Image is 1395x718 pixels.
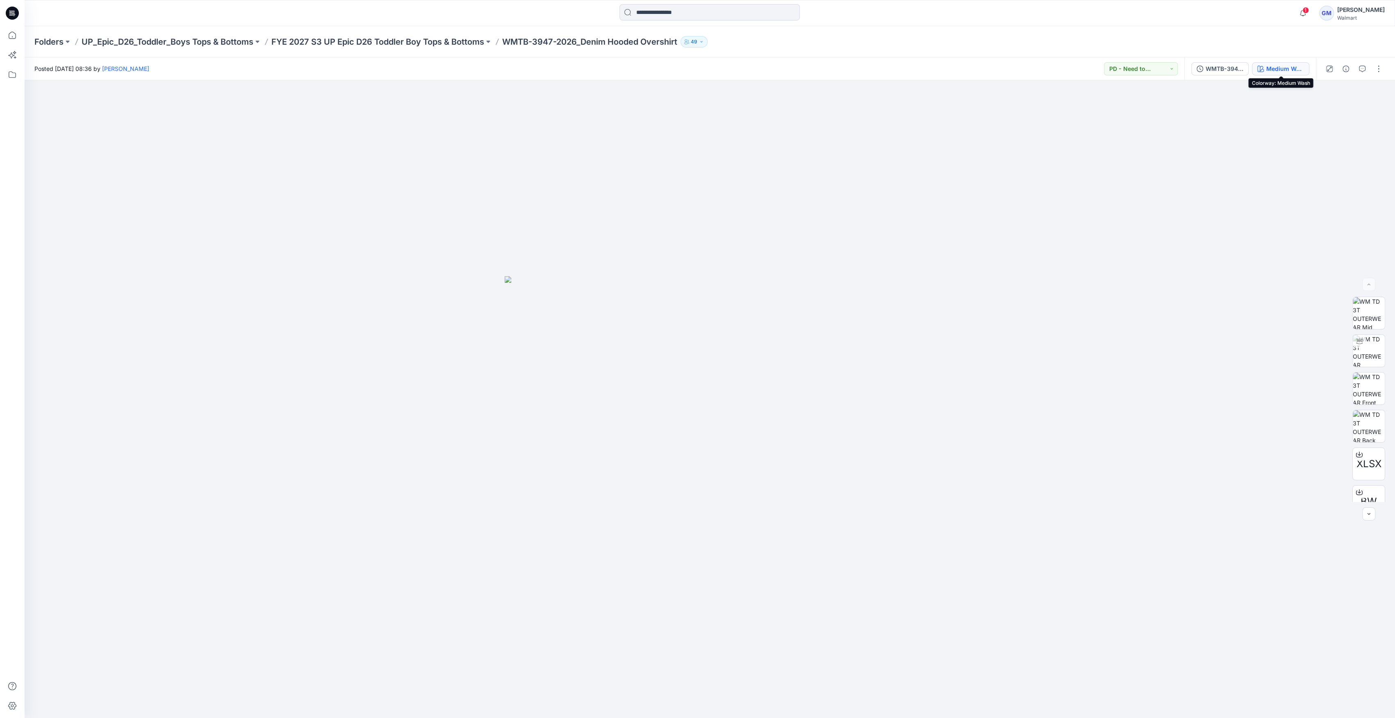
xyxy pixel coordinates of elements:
[1353,410,1385,442] img: WM TD 3T OUTERWEAR Back wo Avatar
[102,65,149,72] a: [PERSON_NAME]
[1266,64,1304,73] div: Medium Wash
[1353,297,1385,329] img: WM TD 3T OUTERWEAR Mid Colorway wo Avatar
[1337,15,1385,21] div: Walmart
[691,37,697,46] p: 49
[1356,457,1381,471] span: XLSX
[1337,5,1385,15] div: [PERSON_NAME]
[1191,62,1249,75] button: WMTB-3947-2026_Rev1_Denim Hooded Overshirt_Full Colorway
[34,64,149,73] span: Posted [DATE] 08:36 by
[1206,64,1243,73] div: WMTB-3947-2026_Rev1_Denim Hooded Overshirt_Full Colorway
[1353,373,1385,404] img: WM TD 3T OUTERWEAR Front wo Avatar
[680,36,708,48] button: 49
[1302,7,1309,14] span: 1
[505,276,915,718] img: eyJhbGciOiJIUzI1NiIsImtpZCI6IjAiLCJzbHQiOiJzZXMiLCJ0eXAiOiJKV1QifQ.eyJkYXRhIjp7InR5cGUiOiJzdG9yYW...
[271,36,484,48] a: FYE 2027 S3 UP Epic D26 Toddler Boy Tops & Bottoms
[1361,494,1377,509] span: BW
[1319,6,1334,20] div: GM
[1353,335,1385,367] img: WM TD 3T OUTERWEAR Turntable with Avatar
[502,36,677,48] p: WMTB-3947-2026_Denim Hooded Overshirt
[82,36,253,48] a: UP_Epic_D26_Toddler_Boys Tops & Bottoms
[34,36,64,48] a: Folders
[1339,62,1352,75] button: Details
[1252,62,1309,75] button: Medium Wash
